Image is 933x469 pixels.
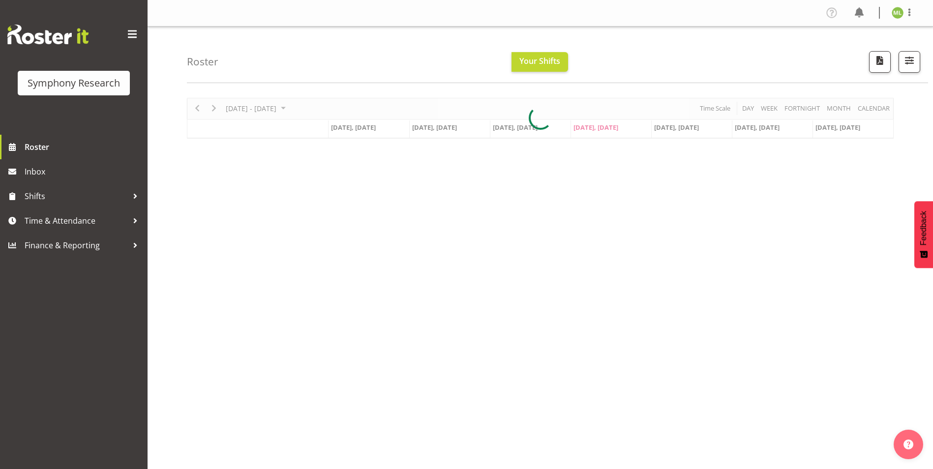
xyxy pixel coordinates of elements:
[869,51,891,73] button: Download a PDF of the roster according to the set date range.
[892,7,903,19] img: melissa-lategan11925.jpg
[25,164,143,179] span: Inbox
[187,56,218,67] h4: Roster
[25,213,128,228] span: Time & Attendance
[512,52,568,72] button: Your Shifts
[25,189,128,204] span: Shifts
[903,440,913,449] img: help-xxl-2.png
[25,140,143,154] span: Roster
[7,25,89,44] img: Rosterit website logo
[919,211,928,245] span: Feedback
[914,201,933,268] button: Feedback - Show survey
[25,238,128,253] span: Finance & Reporting
[28,76,120,90] div: Symphony Research
[899,51,920,73] button: Filter Shifts
[519,56,560,66] span: Your Shifts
